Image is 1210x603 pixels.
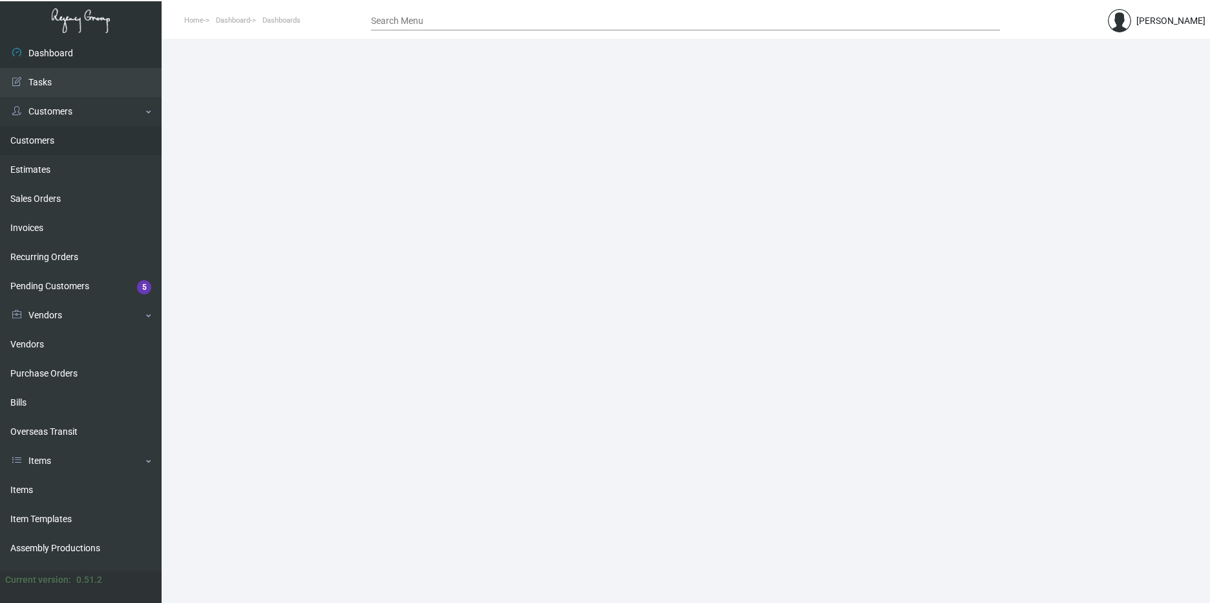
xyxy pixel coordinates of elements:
span: Dashboards [262,16,301,25]
img: admin@bootstrapmaster.com [1108,9,1131,32]
span: Dashboard [216,16,250,25]
span: Home [184,16,204,25]
div: Current version: [5,573,71,587]
div: 0.51.2 [76,573,102,587]
div: [PERSON_NAME] [1136,14,1205,28]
